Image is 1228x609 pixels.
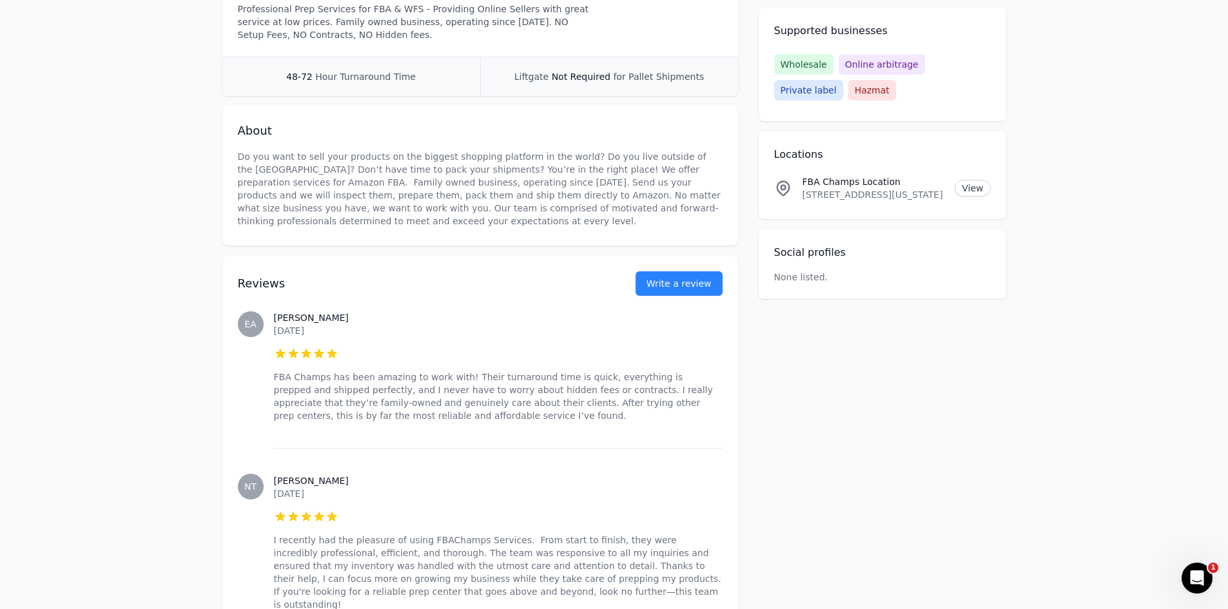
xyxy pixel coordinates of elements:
span: 48-72 [286,72,313,82]
span: NT [244,482,257,491]
p: None listed. [774,271,828,284]
h2: Supported businesses [774,23,991,39]
h3: [PERSON_NAME] [274,311,723,324]
h2: Locations [774,147,991,162]
span: Hazmat [848,80,896,101]
span: Private label [774,80,843,101]
span: Liftgate [514,72,549,82]
span: Wholesale [774,54,833,75]
time: [DATE] [274,325,304,336]
span: 1 [1208,563,1218,573]
h2: Reviews [238,275,594,293]
span: Online arbitrage [839,54,925,75]
time: [DATE] [274,488,304,499]
p: Do you want to sell your products on the biggest shopping platform in the world? Do you live outs... [238,150,723,227]
p: FBA Champs Location [803,175,945,188]
p: Professional Prep Services for FBA & WFS - Providing Online Sellers with great service at low pri... [238,3,589,41]
p: [STREET_ADDRESS][US_STATE] [803,188,945,201]
span: Not Required [552,72,610,82]
a: View [955,180,990,197]
span: EA [244,320,256,329]
h2: About [238,122,723,140]
span: Hour Turnaround Time [315,72,416,82]
h2: Social profiles [774,245,991,260]
p: FBA Champs has been amazing to work with! Their turnaround time is quick, everything is prepped a... [274,371,723,422]
span: for Pallet Shipments [613,72,704,82]
h3: [PERSON_NAME] [274,474,723,487]
a: Write a review [636,271,723,296]
iframe: Intercom live chat [1182,563,1213,594]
